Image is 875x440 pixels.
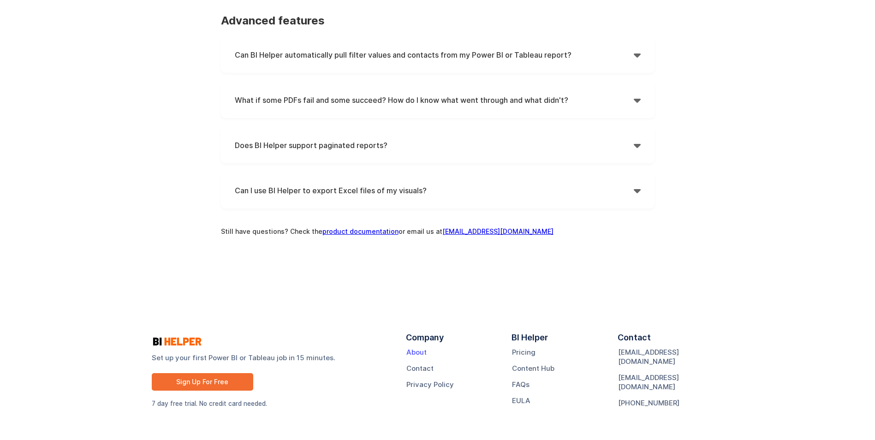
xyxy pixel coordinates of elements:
[152,373,253,391] a: Sign Up For Free
[512,396,530,405] a: EULA
[406,364,434,373] a: Contact
[406,333,444,348] div: Company
[634,93,641,107] div: 
[634,184,641,197] div: 
[235,48,634,62] h4: Can BI Helper automatically pull filter values and contacts from my Power BI or Tableau report?
[634,138,641,152] div: 
[235,184,634,197] h4: Can I use BI Helper to export Excel files of my visuals?
[618,333,651,348] div: Contact
[512,364,554,373] a: Content Hub
[442,227,554,235] a: [EMAIL_ADDRESS][DOMAIN_NAME]
[406,348,427,357] a: About
[152,400,267,407] sub: 7 day free trial. No credit card needed.
[512,348,536,357] a: Pricing
[406,380,454,389] a: Privacy Policy
[512,333,548,348] div: BI Helper
[618,398,679,408] a: [PHONE_NUMBER]
[235,93,634,107] h4: What if some PDFs fail and some succeed? How do I know what went through and what didn't?
[221,14,655,28] h3: Advanced features
[235,138,634,152] h4: Does BI Helper support paginated reports?
[152,336,202,347] img: logo
[618,373,724,392] a: [EMAIL_ADDRESS][DOMAIN_NAME]
[618,348,724,366] a: [EMAIL_ADDRESS][DOMAIN_NAME]
[221,227,655,236] div: Still have questions? Check the or email us at
[634,48,641,62] div: 
[322,227,399,235] a: product documentation
[152,353,387,363] strong: Set up your first Power BI or Tableau job in 15 minutes.
[512,380,530,389] a: FAQs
